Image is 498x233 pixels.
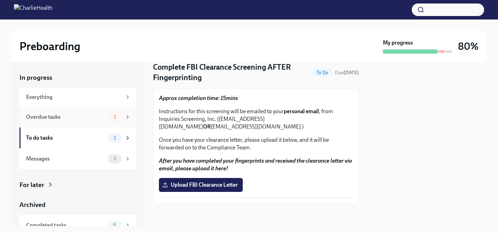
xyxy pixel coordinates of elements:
[159,108,353,131] p: Instructions for this screening will be emailed to your , from Inquiries Screening, Inc. ([EMAIL_...
[383,39,413,47] strong: My progress
[458,40,479,53] h3: 80%
[159,95,238,101] strong: Approx completion time: 15mins
[19,180,136,189] a: For later
[110,156,120,161] span: 1
[19,107,136,127] a: Overdue tasks1
[26,222,105,229] div: Completed tasks
[19,180,44,189] div: For later
[110,114,120,119] span: 1
[203,123,211,130] strong: OR
[344,70,359,76] strong: [DATE]
[284,108,319,115] strong: personal email
[19,148,136,169] a: Messages1
[159,136,353,152] p: Once you have your clearance letter, please upload it below, and it will be forwarded on to the C...
[14,4,53,15] img: CharlieHealth
[19,73,136,82] a: In progress
[19,39,80,53] h2: Preboarding
[159,157,352,172] strong: After you have completed your fingerprints and received the clearance letter via email, please up...
[312,70,332,75] span: To Do
[26,134,105,142] div: To do tasks
[26,155,105,163] div: Messages
[335,70,359,76] span: Due
[19,200,136,209] a: Archived
[26,93,122,101] div: Everything
[19,88,136,107] a: Everything
[153,62,310,83] h4: Complete FBI Clearance Screening AFTER Fingerprinting
[164,181,238,188] span: Upload FBI Clearance Letter
[26,113,105,121] div: Overdue tasks
[19,127,136,148] a: To do tasks1
[159,178,243,192] label: Upload FBI Clearance Letter
[335,69,359,76] span: September 21st, 2025 07:00
[109,223,120,228] span: 8
[110,135,120,140] span: 1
